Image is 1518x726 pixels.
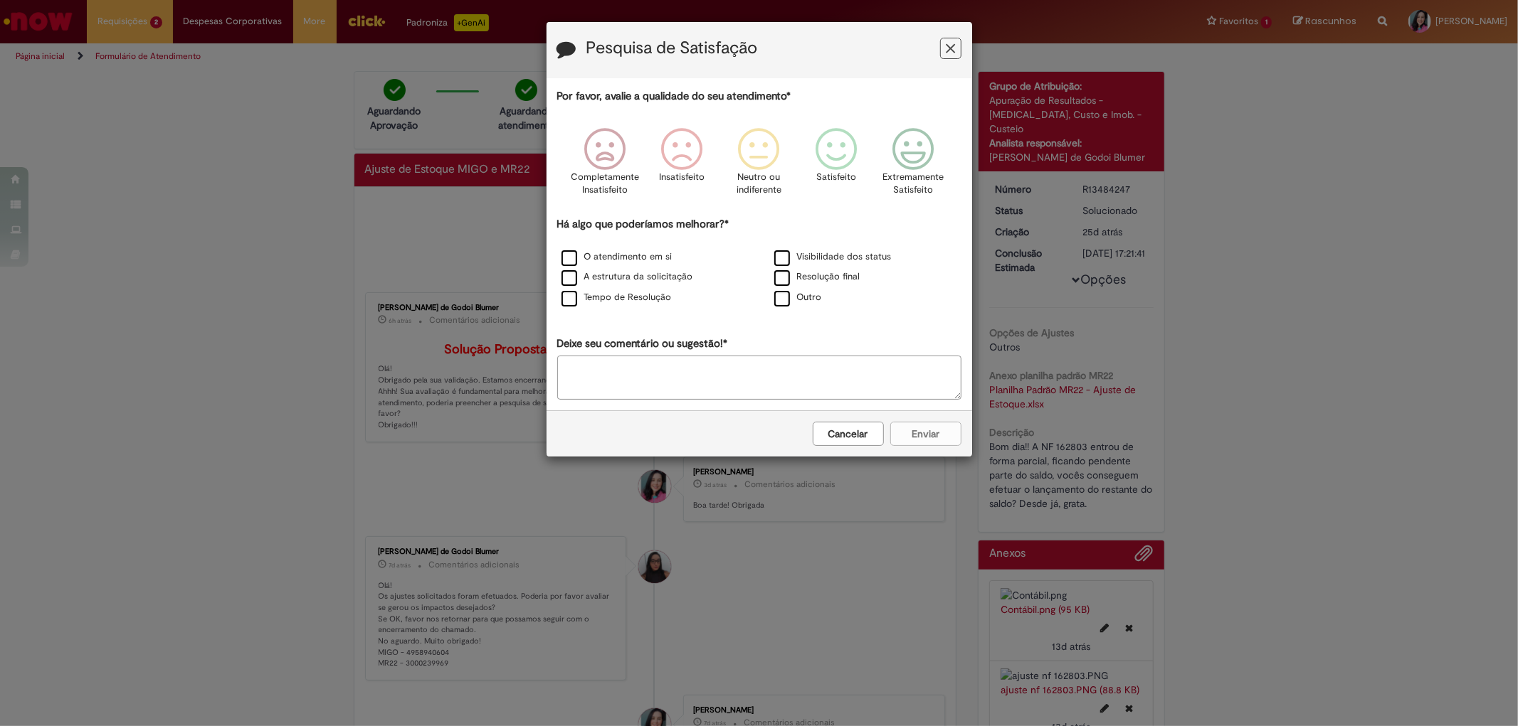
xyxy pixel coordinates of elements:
[557,217,961,309] div: Há algo que poderíamos melhorar?*
[800,117,873,215] div: Satisfeito
[722,117,795,215] div: Neutro ou indiferente
[557,89,791,104] label: Por favor, avalie a qualidade do seu atendimento*
[557,336,728,351] label: Deixe seu comentário ou sugestão!*
[571,171,639,197] p: Completamente Insatisfeito
[774,270,860,284] label: Resolução final
[882,171,944,197] p: Extremamente Satisfeito
[774,250,892,264] label: Visibilidade dos status
[733,171,784,197] p: Neutro ou indiferente
[774,291,822,304] label: Outro
[562,250,673,264] label: O atendimento em si
[569,117,641,215] div: Completamente Insatisfeito
[645,117,718,215] div: Insatisfeito
[813,422,884,446] button: Cancelar
[816,171,856,184] p: Satisfeito
[562,291,672,304] label: Tempo de Resolução
[586,39,758,58] label: Pesquisa de Satisfação
[877,117,949,215] div: Extremamente Satisfeito
[562,270,693,284] label: A estrutura da solicitação
[659,171,705,184] p: Insatisfeito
